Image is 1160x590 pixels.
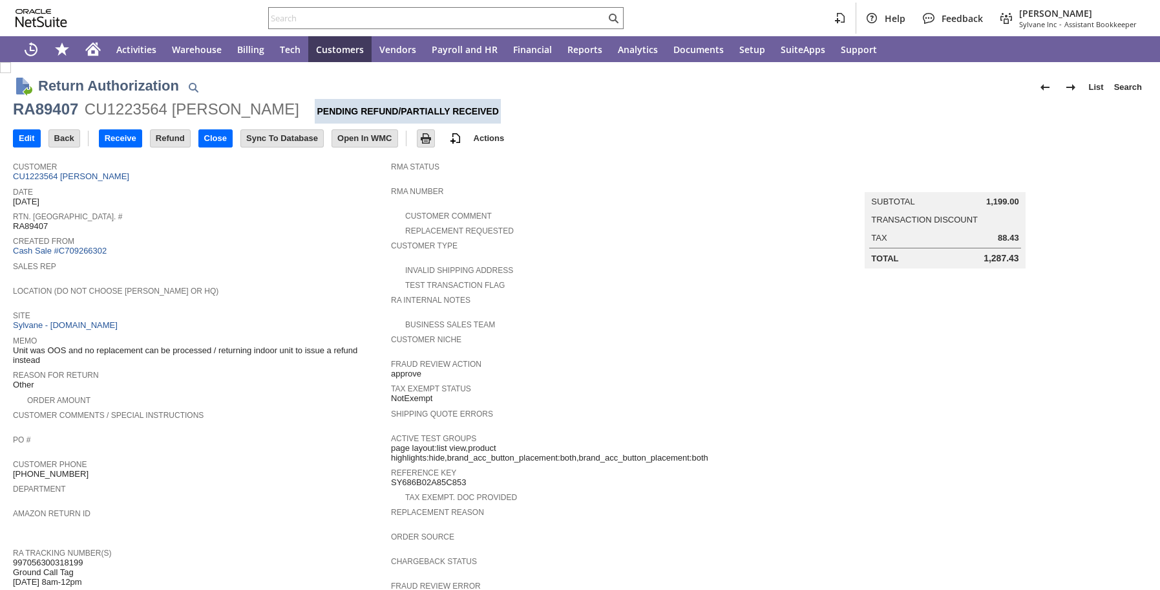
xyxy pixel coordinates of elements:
span: Help [885,12,905,25]
span: 1,199.00 [986,197,1019,207]
span: Setup [739,43,765,56]
a: Customers [308,36,372,62]
span: 88.43 [998,233,1019,243]
caption: Summary [865,171,1025,192]
a: Date [13,188,33,197]
a: Warehouse [164,36,229,62]
a: Home [78,36,109,62]
a: Test Transaction Flag [405,281,505,290]
a: Vendors [372,36,424,62]
span: - [1059,19,1062,29]
a: Active Test Groups [391,434,476,443]
span: [PHONE_NUMBER] [13,469,89,479]
a: Reports [560,36,610,62]
img: Previous [1037,80,1053,95]
a: Payroll and HR [424,36,505,62]
svg: Home [85,41,101,57]
svg: logo [16,9,67,27]
h1: Return Authorization [38,75,179,96]
a: List [1084,77,1109,98]
img: Print [418,131,434,146]
span: Sylvane Inc [1019,19,1057,29]
div: CU1223564 [PERSON_NAME] [85,99,299,120]
a: Amazon Return ID [13,509,90,518]
span: 997056300318199 Ground Call Tag [DATE] 8am-12pm [13,558,83,587]
a: RA Tracking Number(s) [13,549,111,558]
span: Activities [116,43,156,56]
span: [DATE] [13,197,39,207]
svg: Shortcuts [54,41,70,57]
span: Warehouse [172,43,222,56]
a: Order Amount [27,396,90,405]
input: Sync To Database [241,130,323,147]
input: Receive [100,130,142,147]
input: Edit [14,130,40,147]
a: Shipping Quote Errors [391,410,493,419]
a: Business Sales Team [405,320,495,329]
a: Department [13,485,66,494]
a: Total [871,254,898,263]
span: Documents [673,43,724,56]
span: Feedback [942,12,983,25]
span: Reports [567,43,602,56]
span: NotExempt [391,393,432,404]
a: Financial [505,36,560,62]
span: Tech [280,43,301,56]
span: Billing [237,43,264,56]
div: Shortcuts [47,36,78,62]
a: Billing [229,36,272,62]
a: Fraud Review Action [391,360,481,369]
a: Reference Key [391,468,456,477]
a: Customer [13,162,57,171]
a: Customer Comments / Special Instructions [13,411,204,420]
a: Search [1109,77,1147,98]
a: SuiteApps [773,36,833,62]
input: Print [417,130,434,147]
a: Site [13,311,30,320]
a: Recent Records [16,36,47,62]
input: Close [199,130,232,147]
input: Refund [151,130,190,147]
span: Payroll and HR [432,43,498,56]
span: SY686B02A85C853 [391,477,466,488]
a: Subtotal [871,197,914,206]
a: Sales Rep [13,262,56,271]
div: Pending Refund/Partially Received [315,99,500,124]
span: SuiteApps [781,43,825,56]
a: Tech [272,36,308,62]
input: Open In WMC [332,130,397,147]
a: Sylvane - [DOMAIN_NAME] [13,320,121,330]
img: Quick Find [185,80,201,95]
a: RMA Status [391,162,439,171]
span: 1,287.43 [984,253,1019,264]
span: page layout:list view,product highlights:hide,brand_acc_button_placement:both,brand_acc_button_pl... [391,443,763,463]
a: Chargeback Status [391,557,477,566]
a: RMA Number [391,187,443,196]
span: Financial [513,43,552,56]
img: add-record.svg [448,131,463,146]
a: Customer Phone [13,460,87,469]
a: Customer Comment [405,212,492,221]
a: Tax Exempt. Doc Provided [405,493,517,502]
span: approve [391,369,421,379]
a: Replacement reason [391,508,484,517]
div: RA89407 [13,99,78,120]
a: Cash Sale #C709266302 [13,246,107,256]
a: Actions [469,133,510,143]
a: CU1223564 [PERSON_NAME] [13,171,132,181]
img: Next [1063,80,1079,95]
a: Transaction Discount [871,215,978,224]
span: Support [841,43,877,56]
svg: Recent Records [23,41,39,57]
span: Customers [316,43,364,56]
svg: Search [606,10,621,26]
a: Reason For Return [13,371,99,380]
a: Tax [871,233,887,243]
a: Invalid Shipping Address [405,266,513,275]
span: [PERSON_NAME] [1019,7,1137,19]
a: Customer Niche [391,335,461,344]
span: Unit was OOS and no replacement can be processed / returning indoor unit to issue a refund instead [13,345,385,366]
span: RA89407 [13,221,48,232]
a: Order Source [391,532,454,541]
a: Analytics [610,36,666,62]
